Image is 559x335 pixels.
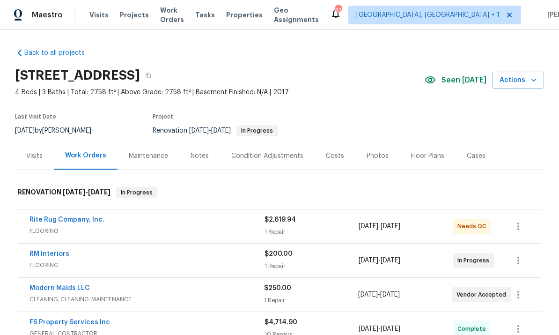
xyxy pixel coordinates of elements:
button: Actions [492,72,544,89]
span: $200.00 [265,251,293,257]
span: - [359,256,400,265]
span: In Progress [117,188,156,197]
a: RM Interiors [29,251,69,257]
span: Vendor Accepted [456,290,510,299]
span: Projects [120,10,149,20]
span: Project [153,114,173,119]
span: $2,619.94 [265,216,296,223]
span: - [358,290,400,299]
h6: RENOVATION [18,187,110,198]
div: Cases [467,151,485,161]
span: Complete [457,324,490,334]
span: $250.00 [264,285,291,291]
span: Renovation [153,127,278,134]
span: [DATE] [381,257,400,264]
span: - [359,222,400,231]
span: [DATE] [381,223,400,230]
span: In Progress [457,256,493,265]
span: [DATE] [359,223,378,230]
a: FS Property Services Inc [29,319,110,326]
span: [DATE] [380,291,400,298]
span: In Progress [237,128,277,134]
span: Geo Assignments [274,6,319,24]
span: [DATE] [88,189,110,195]
span: [DATE] [359,257,378,264]
span: [DATE] [358,291,378,298]
span: Maestro [32,10,63,20]
div: Costs [326,151,344,161]
span: - [189,127,231,134]
div: 1 Repair [264,296,358,305]
span: FLOORING [29,261,265,270]
span: Properties [226,10,263,20]
span: Actions [500,74,537,86]
a: Back to all projects [15,48,105,58]
div: Notes [191,151,209,161]
div: 47 [335,6,341,15]
div: 1 Repair [265,227,359,237]
span: - [63,189,110,195]
span: [DATE] [381,326,400,332]
a: Rite Rug Company, Inc. [29,216,104,223]
div: 1 Repair [265,261,359,271]
span: - [359,324,400,334]
span: CLEANING, CLEANING_MAINTENANCE [29,295,264,304]
span: Visits [89,10,109,20]
div: Work Orders [65,151,106,160]
button: Copy Address [140,67,157,84]
span: [DATE] [189,127,209,134]
div: RENOVATION [DATE]-[DATE]In Progress [15,178,544,208]
span: [DATE] [63,189,85,195]
span: Work Orders [160,6,184,24]
div: Maintenance [129,151,168,161]
span: FLOORING [29,226,265,236]
div: by [PERSON_NAME] [15,125,103,136]
a: Modern Maids LLC [29,285,90,291]
div: Visits [26,151,43,161]
span: Last Visit Date [15,114,56,119]
span: $4,714.90 [265,319,297,326]
span: [GEOGRAPHIC_DATA], [GEOGRAPHIC_DATA] + 1 [356,10,500,20]
div: Photos [367,151,389,161]
h2: [STREET_ADDRESS] [15,71,140,80]
span: 4 Beds | 3 Baths | Total: 2758 ft² | Above Grade: 2758 ft² | Basement Finished: N/A | 2017 [15,88,425,97]
span: [DATE] [359,326,378,332]
span: Seen [DATE] [441,75,486,85]
span: [DATE] [211,127,231,134]
span: Needs QC [457,222,490,231]
span: Tasks [195,12,215,18]
div: Condition Adjustments [231,151,303,161]
div: Floor Plans [411,151,444,161]
span: [DATE] [15,127,35,134]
